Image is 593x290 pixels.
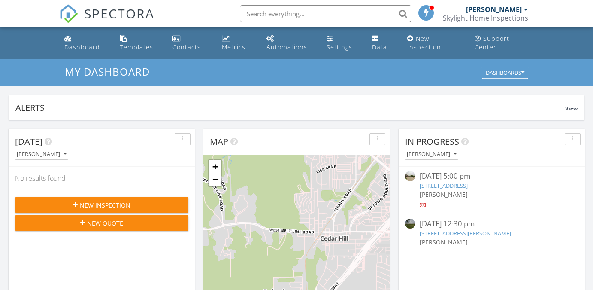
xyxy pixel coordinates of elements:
img: The Best Home Inspection Software - Spectora [59,4,78,23]
a: Zoom out [209,173,221,186]
img: streetview [405,219,415,229]
div: New Inspection [407,34,441,51]
a: Contacts [169,31,211,55]
div: [PERSON_NAME] [17,151,67,157]
a: Data [369,31,397,55]
div: [DATE] 5:00 pm [420,171,564,182]
span: View [565,105,578,112]
div: Dashboard [64,43,100,51]
a: Templates [116,31,163,55]
span: [DATE] [15,136,42,147]
div: Alerts [15,102,565,113]
span: My Dashboard [65,64,150,79]
div: Skylight Home Inspections [443,14,528,22]
button: [PERSON_NAME] [15,149,68,160]
span: Map [210,136,228,147]
a: Support Center [471,31,532,55]
a: Metrics [218,31,256,55]
div: Settings [327,43,352,51]
a: [DATE] 5:00 pm [STREET_ADDRESS] [PERSON_NAME] [405,171,578,209]
div: [PERSON_NAME] [466,5,522,14]
a: Zoom in [209,160,221,173]
button: New Inspection [15,197,188,213]
a: [STREET_ADDRESS] [420,182,468,189]
a: Automations (Basic) [263,31,316,55]
div: Automations [266,43,307,51]
input: Search everything... [240,5,411,22]
span: [PERSON_NAME] [420,238,468,246]
img: streetview [405,171,415,181]
span: New Quote [87,219,123,228]
span: SPECTORA [84,4,154,22]
a: Dashboard [61,31,109,55]
div: No results found [9,167,195,190]
a: SPECTORA [59,12,154,30]
button: New Quote [15,215,188,231]
div: [DATE] 12:30 pm [420,219,564,229]
div: Metrics [222,43,245,51]
a: New Inspection [404,31,464,55]
span: In Progress [405,136,459,147]
div: Templates [120,43,153,51]
a: Settings [323,31,361,55]
div: Data [372,43,387,51]
div: Support Center [475,34,509,51]
a: [STREET_ADDRESS][PERSON_NAME] [420,229,511,237]
span: [PERSON_NAME] [420,190,468,198]
div: Dashboards [486,70,524,76]
span: New Inspection [80,201,130,210]
button: Dashboards [482,67,528,79]
div: [PERSON_NAME] [407,151,457,157]
div: Contacts [172,43,201,51]
a: [DATE] 12:30 pm [STREET_ADDRESS][PERSON_NAME] [PERSON_NAME] [405,219,578,256]
button: [PERSON_NAME] [405,149,458,160]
